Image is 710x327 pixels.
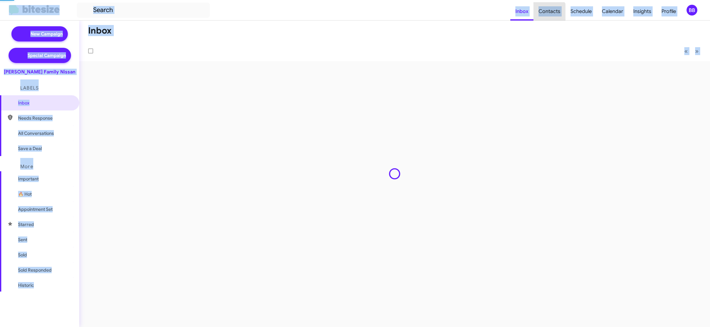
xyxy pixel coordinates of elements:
[88,26,112,36] h1: Inbox
[684,47,688,55] span: «
[687,5,697,16] div: BB
[656,2,681,21] a: Profile
[20,85,39,91] span: Labels
[9,48,71,63] a: Special Campaign
[18,282,34,288] span: Historic
[18,252,27,258] span: Sold
[18,221,34,228] span: Starred
[18,100,72,106] span: Inbox
[18,145,42,152] span: Save a Deal
[510,2,533,21] a: Inbox
[18,236,27,243] span: Sent
[565,2,597,21] a: Schedule
[18,206,53,212] span: Appointment Set
[18,115,72,121] span: Needs Response
[681,45,702,58] nav: Page navigation example
[4,69,75,75] div: [PERSON_NAME] Family Nissan
[18,176,72,182] span: Important
[18,130,54,136] span: All Conversations
[681,5,703,16] button: BB
[628,2,656,21] a: Insights
[18,267,52,273] span: Sold Responded
[597,2,628,21] a: Calendar
[681,45,692,58] button: Previous
[11,26,68,41] a: New Campaign
[695,47,699,55] span: »
[691,45,702,58] button: Next
[533,2,565,21] a: Contacts
[77,3,210,18] input: Search
[20,164,33,169] span: More
[28,52,66,59] span: Special Campaign
[18,191,32,197] span: 🔥 Hot
[30,31,63,37] span: New Campaign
